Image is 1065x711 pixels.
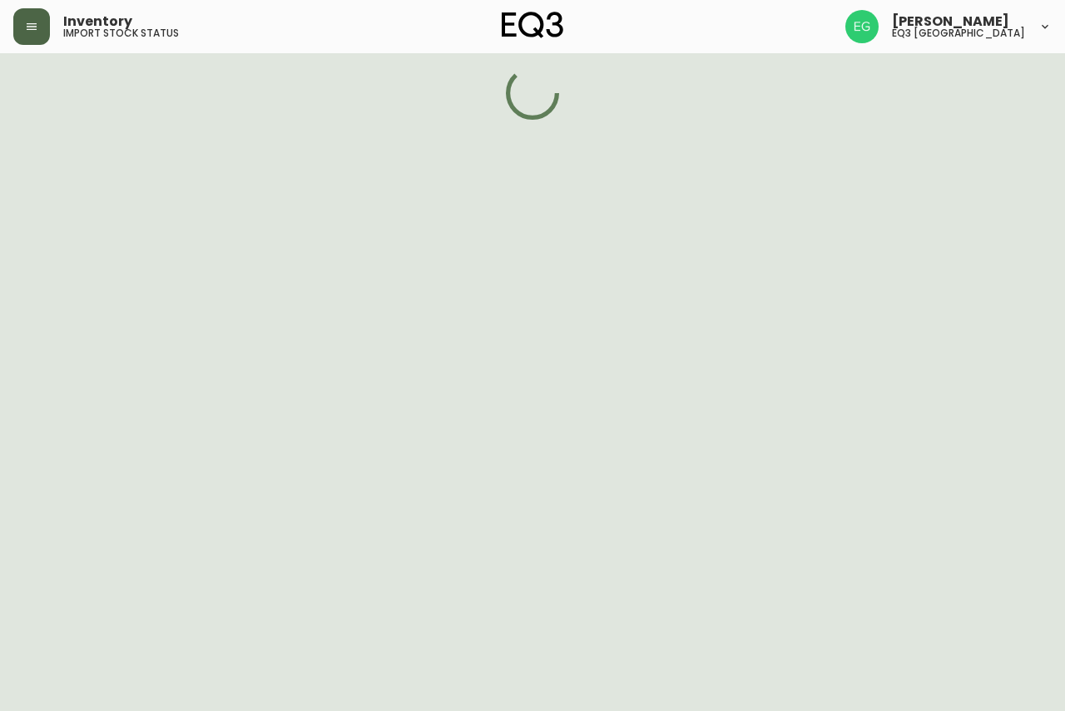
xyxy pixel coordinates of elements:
[845,10,879,43] img: db11c1629862fe82d63d0774b1b54d2b
[63,28,179,38] h5: import stock status
[502,12,563,38] img: logo
[892,15,1009,28] span: [PERSON_NAME]
[63,15,132,28] span: Inventory
[892,28,1025,38] h5: eq3 [GEOGRAPHIC_DATA]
